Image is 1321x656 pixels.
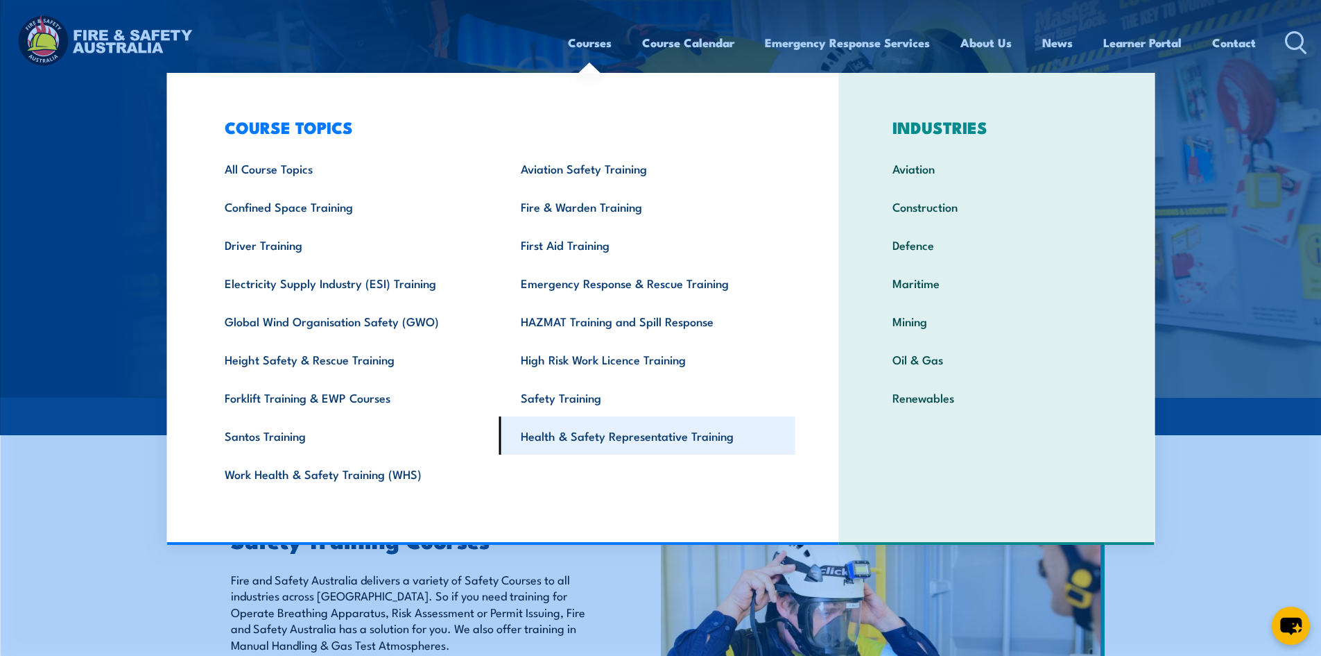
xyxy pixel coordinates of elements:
a: Emergency Response Services [765,24,930,61]
a: Course Calendar [642,24,734,61]
a: Work Health & Safety Training (WHS) [203,455,499,493]
a: Renewables [871,378,1123,417]
a: Mining [871,302,1123,340]
a: Maritime [871,264,1123,302]
a: Driver Training [203,226,499,264]
a: Defence [871,226,1123,264]
a: Safety Training [499,378,795,417]
a: High Risk Work Licence Training [499,340,795,378]
a: Height Safety & Rescue Training [203,340,499,378]
a: News [1042,24,1073,61]
h3: COURSE TOPICS [203,117,795,137]
a: Forklift Training & EWP Courses [203,378,499,417]
a: Confined Space Training [203,187,499,226]
a: All Course Topics [203,149,499,187]
a: Learner Portal [1103,24,1182,61]
a: Oil & Gas [871,340,1123,378]
a: Aviation Safety Training [499,149,795,187]
a: Santos Training [203,417,499,455]
a: Courses [568,24,612,61]
a: About Us [960,24,1012,61]
a: Fire & Warden Training [499,187,795,226]
a: Health & Safety Representative Training [499,417,795,455]
a: HAZMAT Training and Spill Response [499,302,795,340]
a: Contact [1212,24,1256,61]
a: Construction [871,187,1123,226]
a: Emergency Response & Rescue Training [499,264,795,302]
a: Aviation [871,149,1123,187]
button: chat-button [1272,607,1310,645]
a: Global Wind Organisation Safety (GWO) [203,302,499,340]
a: First Aid Training [499,226,795,264]
p: Fire and Safety Australia delivers a variety of Safety Courses to all industries across [GEOGRAPH... [231,571,597,653]
h3: INDUSTRIES [871,117,1123,137]
h2: Safety Training Courses [231,530,597,549]
a: Electricity Supply Industry (ESI) Training [203,264,499,302]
